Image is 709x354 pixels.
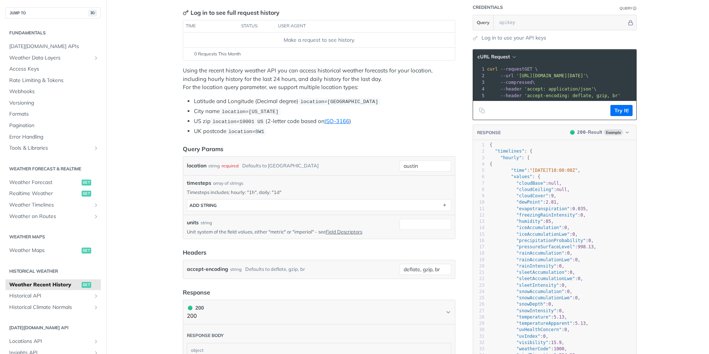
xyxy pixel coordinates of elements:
[490,346,567,351] span: : ,
[487,67,498,72] span: curl
[242,160,319,171] div: Defaults to [GEOGRAPHIC_DATA]
[473,263,484,269] div: 20
[477,105,487,116] button: Copy to clipboard
[187,179,211,187] span: timesteps
[9,110,99,118] span: Formats
[490,168,580,173] span: : ,
[633,7,637,10] i: Information
[473,148,484,154] div: 2
[187,333,224,338] div: Response body
[546,200,556,205] span: 2.81
[473,66,486,72] div: 1
[6,324,101,331] h2: [DATE][DOMAIN_NAME] API
[187,219,199,227] label: units
[187,160,206,171] label: location
[201,219,212,226] div: string
[490,161,492,167] span: {
[490,251,572,256] span: : ,
[6,279,101,290] a: Weather Recent Historyget
[6,98,101,109] a: Versioning
[490,238,594,243] span: : ,
[473,308,484,314] div: 27
[473,231,484,238] div: 15
[183,8,280,17] div: Log in to see full request history
[473,187,484,193] div: 8
[325,118,349,125] a: ISO-3166
[554,314,564,320] span: 5.13
[9,213,91,220] span: Weather on Routes
[490,187,570,192] span: : ,
[194,117,455,126] li: US zip (2-letter code based on )
[566,129,633,136] button: 200200-ResultExample
[9,122,99,129] span: Pagination
[6,109,101,120] a: Formats
[6,64,101,75] a: Access Keys
[578,244,593,249] span: 998.13
[577,129,602,136] div: - Result
[610,105,633,116] button: Try It!
[9,179,80,186] span: Weather Forecast
[490,321,588,326] span: : ,
[473,320,484,327] div: 29
[477,129,501,136] button: RESPONSE
[239,20,275,32] th: status
[490,142,492,147] span: {
[516,346,551,351] span: "weatherCode"
[189,202,217,208] div: ADD string
[473,282,484,289] div: 23
[187,304,451,320] button: 200 200200
[89,10,97,16] span: ⌘/
[570,130,575,135] span: 200
[473,301,484,307] div: 26
[473,15,494,30] button: Query
[548,181,559,186] span: null
[300,99,378,105] span: location=[GEOGRAPHIC_DATA]
[511,174,532,179] span: "values"
[559,263,562,269] span: 0
[230,264,242,275] div: string
[554,346,564,351] span: 1000
[183,288,210,297] div: Response
[6,52,101,64] a: Weather Data LayersShow subpages for Weather Data Layers
[490,244,596,249] span: : ,
[500,67,524,72] span: --request
[490,327,570,332] span: : ,
[473,212,484,218] div: 12
[208,160,220,171] div: string
[473,346,484,352] div: 33
[82,180,91,185] span: get
[212,119,263,125] span: location=10001 US
[188,306,192,310] span: 200
[187,200,451,211] button: ADD string
[9,201,91,209] span: Weather Timelines
[516,327,562,332] span: "uvHealthConcern"
[93,293,99,299] button: Show subpages for Historical API
[487,80,535,85] span: \
[473,250,484,256] div: 18
[490,283,567,288] span: : ,
[445,309,451,315] svg: Chevron
[6,41,101,52] a: [DATE][DOMAIN_NAME] APIs
[572,206,586,211] span: 0.035
[473,199,484,205] div: 10
[473,276,484,282] div: 22
[93,55,99,61] button: Show subpages for Weather Data Layers
[183,67,455,92] p: Using the recent history weather API you can access historical weather forecasts for your locatio...
[6,302,101,313] a: Historical Climate NormalsShow subpages for Historical Climate Normals
[473,161,484,167] div: 4
[9,54,91,62] span: Weather Data Layers
[567,289,570,294] span: 0
[516,340,548,345] span: "visibility"
[6,143,101,154] a: Tools & LibrariesShow subpages for Tools & Libraries
[490,200,559,205] span: : ,
[551,193,554,198] span: 9
[186,36,452,44] div: Make a request to see history.
[473,327,484,333] div: 30
[93,145,99,151] button: Show subpages for Tools & Libraries
[473,4,503,10] div: Credentials
[93,214,99,219] button: Show subpages for Weather on Routes
[326,229,362,235] a: Field Descriptors
[473,193,484,199] div: 9
[473,142,484,148] div: 1
[516,181,545,186] span: "cloudBase"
